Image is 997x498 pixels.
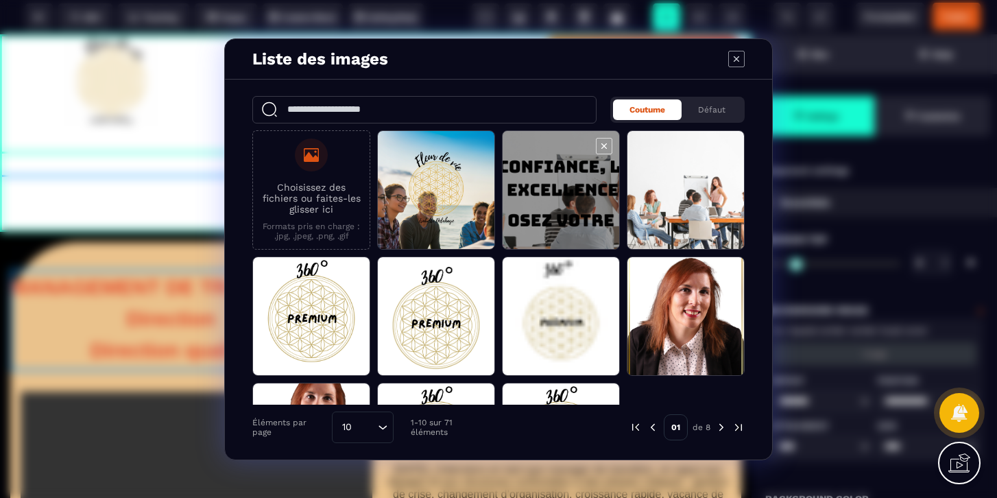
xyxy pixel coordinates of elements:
p: Formats pris en charge : .jpg, .jpeg, .png, .gif [260,222,363,241]
span: Défaut [698,105,725,115]
img: next [732,421,745,434]
p: Éléments par page [252,418,325,437]
input: Search for option [357,420,374,435]
img: prev [647,421,659,434]
p: de 8 [693,422,710,433]
span: Coutume [629,105,665,115]
a: 360° pour cadre [325,10,403,22]
p: Choisissez des fichiers ou faites-les glisser ici [260,182,363,215]
img: next [715,421,728,434]
b: MANAGEMENT DE TRANSITION Direction Direction qualité [10,241,331,327]
h4: Liste des images [252,49,388,69]
span: 10 [337,420,357,435]
img: prev [629,421,642,434]
p: 1-10 sur 71 éléments [411,418,488,437]
h3: Offre : [292,7,450,26]
div: Search for option [332,412,394,443]
p: 01 [664,414,688,440]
